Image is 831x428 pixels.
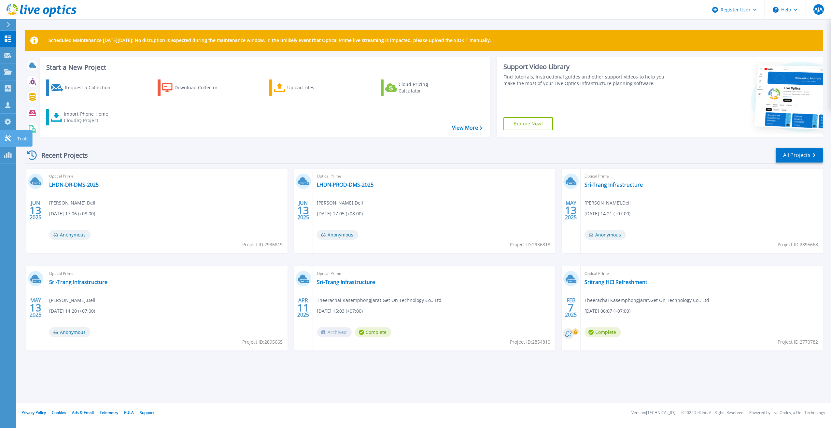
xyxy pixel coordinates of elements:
[52,410,66,415] a: Cookies
[814,7,822,12] span: AJA
[585,279,647,285] a: Sritrang HCI Refreshment
[585,327,621,337] span: Complete
[297,296,309,320] div: APR 2025
[317,279,375,285] a: Sri-Trang Infrastructure
[242,338,283,346] span: Project ID: 2895665
[49,230,91,240] span: Anonymous
[749,411,825,415] li: Powered by Live Optics, a Dell Technology
[297,207,309,213] span: 13
[317,297,442,304] span: Theerachai Kasemphongjarat , Get On Technology Co., Ltd
[585,307,630,315] span: [DATE] 06:07 (+07:00)
[778,338,818,346] span: Project ID: 2770782
[287,81,339,94] div: Upload Files
[355,327,391,337] span: Complete
[49,327,91,337] span: Anonymous
[49,307,95,315] span: [DATE] 14:20 (+07:00)
[17,130,29,147] p: Tools
[776,148,823,163] a: All Projects
[29,296,42,320] div: MAY 2025
[49,199,95,207] span: [PERSON_NAME] , Dell
[25,147,97,163] div: Recent Projects
[565,296,577,320] div: FEB 2025
[585,230,626,240] span: Anonymous
[49,173,284,180] span: Optical Prime
[317,327,352,337] span: Archived
[30,305,41,310] span: 13
[317,181,373,188] a: LHDN-PROD-DMS-2025
[317,230,358,240] span: Anonymous
[100,410,118,415] a: Telemetry
[565,207,577,213] span: 13
[510,338,550,346] span: Project ID: 2854810
[317,173,551,180] span: Optical Prime
[317,210,363,217] span: [DATE] 17:05 (+08:00)
[65,81,117,94] div: Request a Collection
[124,410,134,415] a: EULA
[585,270,819,277] span: Optical Prime
[46,64,482,71] h3: Start a New Project
[317,199,363,207] span: [PERSON_NAME] , Dell
[72,410,94,415] a: Ads & Email
[503,63,672,71] div: Support Video Library
[29,198,42,222] div: JUN 2025
[297,198,309,222] div: JUN 2025
[21,410,46,415] a: Privacy Policy
[585,199,631,207] span: [PERSON_NAME] , Dell
[503,117,553,130] a: Explore Now!
[49,297,95,304] span: [PERSON_NAME] , Dell
[452,125,482,131] a: View More
[381,79,453,96] a: Cloud Pricing Calculator
[631,411,675,415] li: Version: [TECHNICAL_ID]
[30,207,41,213] span: 13
[49,210,95,217] span: [DATE] 17:06 (+08:00)
[140,410,154,415] a: Support
[242,241,283,248] span: Project ID: 2936819
[49,279,107,285] a: Sri-Trang Infrastructure
[568,305,574,310] span: 7
[399,81,451,94] div: Cloud Pricing Calculator
[317,307,363,315] span: [DATE] 15:03 (+07:00)
[585,210,630,217] span: [DATE] 14:21 (+07:00)
[175,81,227,94] div: Download Collector
[49,270,284,277] span: Optical Prime
[585,181,643,188] a: Sri-Trang Infrastructure
[49,38,491,43] p: Scheduled Maintenance [DATE][DATE]: No disruption is expected during the maintenance window. In t...
[565,198,577,222] div: MAY 2025
[585,173,819,180] span: Optical Prime
[510,241,550,248] span: Project ID: 2936818
[46,79,119,96] a: Request a Collection
[681,411,743,415] li: © 2025 Dell Inc. All Rights Reserved
[49,181,99,188] a: LHDN-DR-DMS-2025
[158,79,230,96] a: Download Collector
[778,241,818,248] span: Project ID: 2895668
[297,305,309,310] span: 11
[585,297,709,304] span: Theerachai Kasemphongjarat , Get On Technology Co., Ltd
[64,111,115,124] div: Import Phone Home CloudIQ Project
[269,79,342,96] a: Upload Files
[317,270,551,277] span: Optical Prime
[503,74,672,87] div: Find tutorials, instructional guides and other support videos to help you make the most of your L...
